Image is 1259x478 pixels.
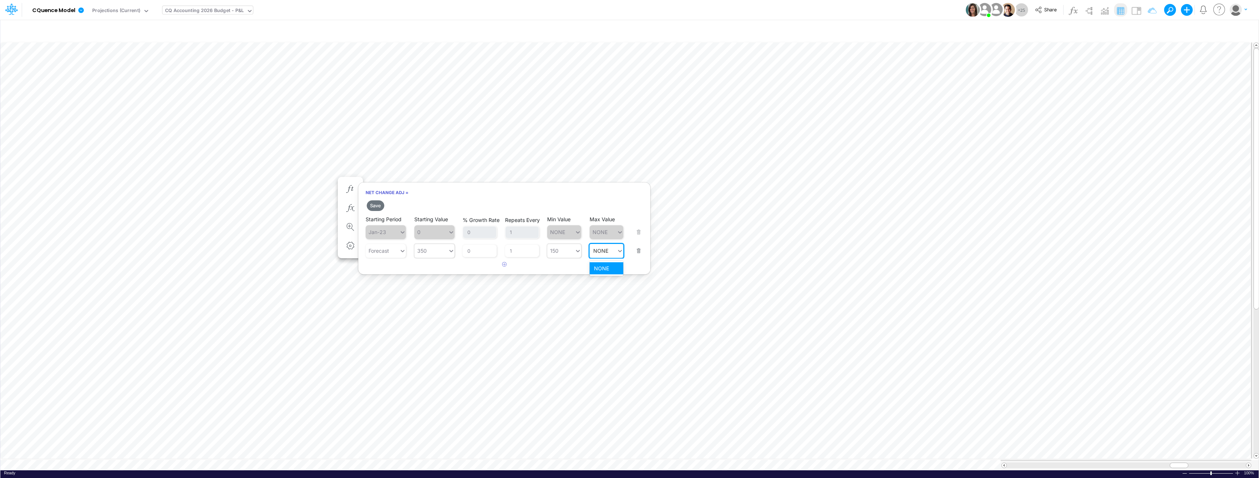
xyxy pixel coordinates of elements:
[417,248,427,254] div: 350
[366,216,401,222] label: Starting Period
[590,216,615,222] label: Max Value
[4,470,15,476] div: In Ready mode
[1031,4,1062,16] button: Share
[1044,7,1057,12] span: Share
[1244,470,1255,476] div: Zoom level
[7,23,1099,38] input: Type a title here
[463,217,500,223] label: % Growth Rate
[1189,470,1234,476] div: Zoom
[1018,8,1025,12] span: + 25
[367,200,384,211] button: Save
[1001,3,1015,17] img: User Image Icon
[1182,471,1188,476] div: Zoom Out
[966,3,980,17] img: User Image Icon
[414,216,448,222] label: Starting Value
[4,471,15,475] span: Ready
[505,217,540,223] label: Repeats Every
[547,216,571,222] label: Min Value
[1199,5,1207,14] a: Notifications
[1244,470,1255,476] span: 100%
[358,186,650,199] h6: Net Change Adj =
[32,7,75,14] b: CQuence Model
[1210,471,1212,475] div: Zoom
[92,7,140,15] div: Projections (Current)
[632,236,641,256] button: Remove row
[1234,470,1240,476] div: Zoom In
[988,1,1004,18] img: User Image Icon
[550,248,558,254] div: 150
[369,248,389,254] div: Forecast
[165,7,244,15] div: CQ Accounting 2026 Budget - P&L
[976,1,993,18] img: User Image Icon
